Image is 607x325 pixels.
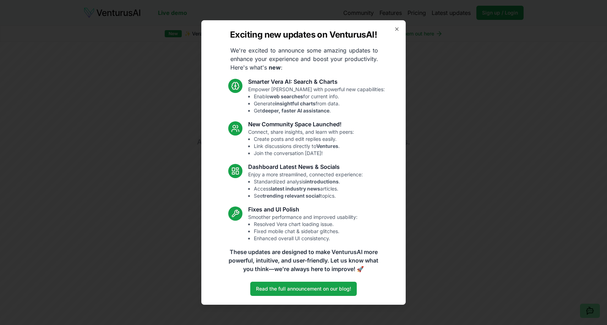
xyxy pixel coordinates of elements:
li: Standardized analysis . [254,178,363,185]
strong: web searches [269,93,303,99]
h3: Dashboard Latest News & Socials [248,162,363,171]
li: Fixed mobile chat & sidebar glitches. [254,228,357,235]
li: Enhanced overall UI consistency. [254,235,357,242]
li: See topics. [254,192,363,199]
li: Resolved Vera chart loading issue. [254,221,357,228]
strong: Ventures [316,143,338,149]
strong: trending relevant social [263,193,320,199]
strong: deeper, faster AI assistance [262,108,329,114]
h3: Fixes and UI Polish [248,205,357,214]
p: These updates are designed to make VenturusAI more powerful, intuitive, and user-friendly. Let us... [224,248,383,273]
p: Smoother performance and improved usability: [248,214,357,242]
li: Enable for current info. [254,93,385,100]
li: Get . [254,107,385,114]
strong: insightful charts [275,100,316,106]
h3: Smarter Vera AI: Search & Charts [248,77,385,86]
p: Enjoy a more streamlined, connected experience: [248,171,363,199]
li: Join the conversation [DATE]! [254,150,354,157]
li: Link discussions directly to . [254,143,354,150]
a: Read the full announcement on our blog! [250,282,357,296]
p: Connect, share insights, and learn with peers: [248,128,354,157]
p: Empower [PERSON_NAME] with powerful new capabilities: [248,86,385,114]
li: Generate from data. [254,100,385,107]
strong: new [269,64,281,71]
li: Create posts and edit replies easily. [254,136,354,143]
p: We're excited to announce some amazing updates to enhance your experience and boost your producti... [225,46,384,72]
h2: Exciting new updates on VenturusAI! [230,29,377,40]
strong: introductions [305,178,339,184]
strong: latest industry news [271,186,320,192]
h3: New Community Space Launched! [248,120,354,128]
li: Access articles. [254,185,363,192]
